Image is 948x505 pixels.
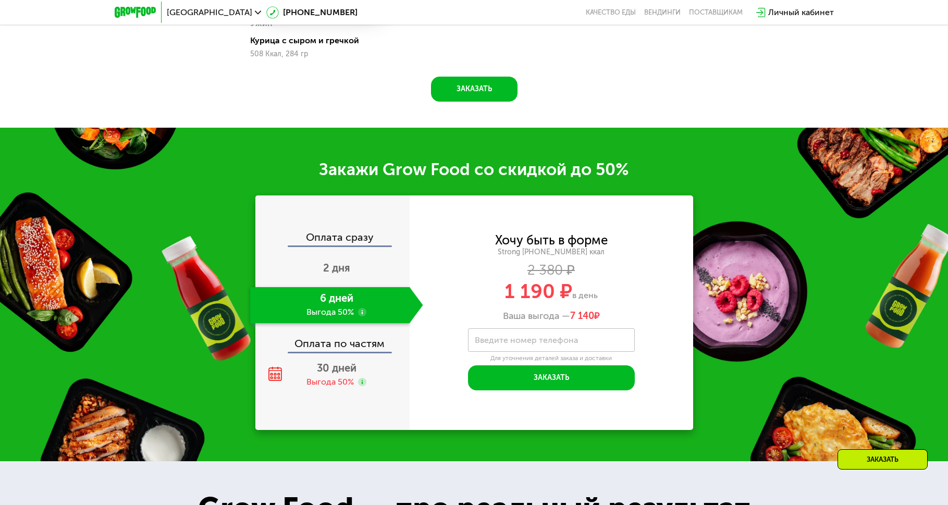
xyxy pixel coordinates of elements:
[256,232,410,245] div: Оплата сразу
[504,279,572,303] span: 1 190 ₽
[475,337,578,343] label: Введите номер телефона
[266,6,358,19] a: [PHONE_NUMBER]
[317,362,356,374] span: 30 дней
[689,8,743,17] div: поставщикам
[572,290,598,300] span: в день
[410,248,693,257] div: Strong [PHONE_NUMBER] ккал
[431,77,518,102] button: Заказать
[250,35,390,46] div: Курица с сыром и гречкой
[306,376,354,388] div: Выгода 50%
[768,6,834,19] div: Личный кабинет
[468,354,635,363] div: Для уточнения деталей заказа и доставки
[250,50,382,58] div: 508 Ккал, 284 гр
[410,311,693,322] div: Ваша выгода —
[323,262,350,274] span: 2 дня
[256,328,410,352] div: Оплата по частям
[468,365,635,390] button: Заказать
[167,8,252,17] span: [GEOGRAPHIC_DATA]
[570,310,594,322] span: 7 140
[838,449,928,470] div: Заказать
[495,235,608,246] div: Хочу быть в форме
[644,8,681,17] a: Вендинги
[410,265,693,276] div: 2 380 ₽
[586,8,636,17] a: Качество еды
[570,311,600,322] span: ₽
